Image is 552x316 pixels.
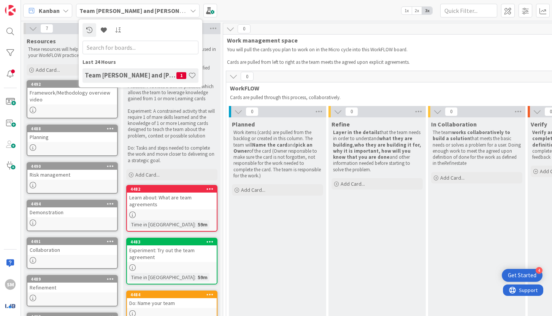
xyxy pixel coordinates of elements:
[27,125,117,132] div: 4488
[127,193,217,209] div: Learn about: What are team agreements
[27,37,56,45] span: Resources
[39,6,60,15] span: Kanban
[31,239,117,244] div: 4491
[333,135,414,148] strong: what they are building
[127,186,217,209] div: 4482Learn about: What are team agreements
[130,292,217,297] div: 4484
[233,142,314,154] strong: pick an Owner
[341,180,365,187] span: Add Card...
[5,300,16,311] img: avatar
[27,125,118,156] a: 4488Planning
[128,108,216,139] p: Experiment: A constrained activity that will require 1 of mare skills learned and the knowledge o...
[445,107,458,116] span: 0
[31,82,117,87] div: 4492
[82,41,198,54] input: Search for boards...
[40,24,53,33] span: 7
[333,142,422,161] strong: who they are building it for, why it is important, how will you know that you are done
[129,220,195,229] div: Time in [GEOGRAPHIC_DATA]
[127,291,217,308] div: 4484Do: Name your team
[27,207,117,217] div: Demonstration
[128,145,216,164] p: Do: Tasks and steps needed to complete the work and move closer to delivering on a strategic goal.
[129,273,195,281] div: Time in [GEOGRAPHIC_DATA]
[241,186,265,193] span: Add Card...
[333,130,421,173] p: that the team needs in order to understand , and other information needed before starting to solv...
[27,88,117,104] div: Framework/Methodology overview video
[135,171,160,178] span: Add Card...
[27,245,117,255] div: Collaboration
[196,220,209,229] div: 59m
[27,276,117,292] div: 4489Refinement
[31,201,117,207] div: 4494
[241,72,254,81] span: 0
[433,130,521,167] p: The team that meets the basic needs or solves a problem for a user. Doing enough work to meet the...
[16,1,35,10] span: Support
[195,273,196,281] span: :
[27,125,117,142] div: 4488Planning
[28,46,116,59] p: These resources will help your team with your WorkFLOW practice.
[127,239,217,245] div: 4483
[27,276,117,283] div: 4489
[85,71,176,79] h4: Team [PERSON_NAME] and [PERSON_NAME]
[27,162,118,194] a: 4490Risk management
[127,186,217,193] div: 4482
[36,66,60,73] span: Add Card...
[5,279,16,290] div: SM
[508,272,536,279] div: Get Started
[232,120,255,128] span: Planned
[31,276,117,282] div: 4489
[5,5,16,16] img: Visit kanbanzone.com
[196,273,209,281] div: 59m
[332,120,350,128] span: Refine
[333,129,380,136] strong: Layer in the details
[433,129,511,142] strong: works collaboratively to build a solution
[431,120,477,128] span: In Collaboration
[126,238,217,284] a: 4483Experiment: Try out the team agreementTime in [GEOGRAPHIC_DATA]:59m
[27,170,117,180] div: Risk management
[27,80,118,118] a: 4492Framework/Methodology overview video
[195,220,196,229] span: :
[27,238,117,255] div: 4491Collaboration
[27,163,117,180] div: 4490Risk management
[444,160,457,166] em: Refine
[531,120,547,128] span: Verify
[27,81,117,104] div: 4492Framework/Methodology overview video
[422,7,432,14] span: 3x
[502,269,542,282] div: Open Get Started checklist, remaining modules: 4
[27,201,117,207] div: 4494
[238,24,251,33] span: 0
[401,7,412,14] span: 1x
[27,163,117,170] div: 4490
[412,7,422,14] span: 2x
[233,130,322,179] p: Work items (cards) are pulled from the backlog or created in this column. The team will and of th...
[536,267,542,274] div: 4
[27,201,117,217] div: 4494Demonstration
[126,185,217,232] a: 4482Learn about: What are team agreementsTime in [GEOGRAPHIC_DATA]:59m
[27,200,118,231] a: 4494Demonstration
[252,142,287,148] strong: Name the card
[127,298,217,308] div: Do: Name your team
[440,174,465,181] span: Add Card...
[79,7,201,14] b: Team [PERSON_NAME] and [PERSON_NAME]
[27,283,117,292] div: Refinement
[31,126,117,131] div: 4488
[176,72,186,79] span: 1
[27,237,118,269] a: 4491Collaboration
[27,238,117,245] div: 4491
[128,84,216,102] p: Practice: Provides a skill to practice which allows the team to leverage knowledge gained from 1 ...
[27,275,118,307] a: 4489Refinement
[246,107,259,116] span: 0
[128,46,216,59] p: There are 4 types of cards which are used in the basic WorkFLOW board:
[127,239,217,262] div: 4483Experiment: Try out the team agreement
[27,132,117,142] div: Planning
[130,186,217,192] div: 4482
[31,164,117,169] div: 4490
[27,81,117,88] div: 4492
[345,107,358,116] span: 0
[440,4,497,17] input: Quick Filter...
[82,58,198,66] div: Last 24 Hours
[130,239,217,245] div: 4483
[127,291,217,298] div: 4484
[127,245,217,262] div: Experiment: Try out the team agreement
